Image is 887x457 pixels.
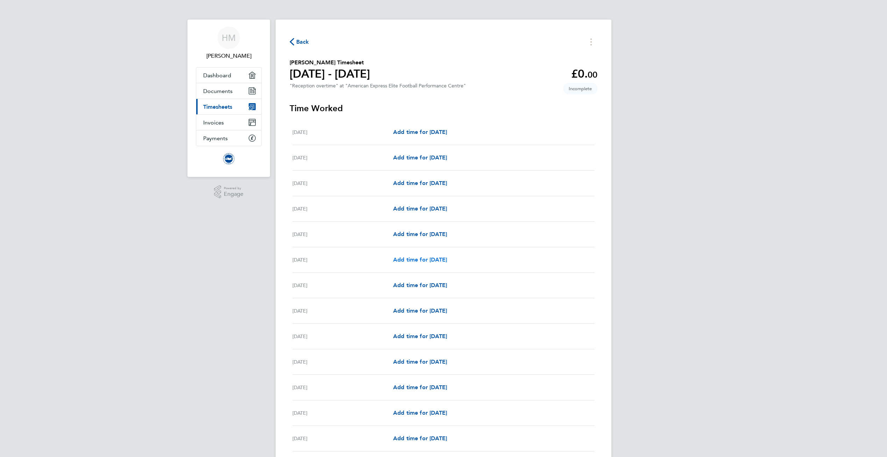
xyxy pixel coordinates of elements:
div: [DATE] [292,281,393,290]
div: [DATE] [292,205,393,213]
a: Invoices [196,115,261,130]
span: Add time for [DATE] [393,333,447,340]
h3: Time Worked [290,103,597,114]
div: [DATE] [292,128,393,136]
app-decimal: £0. [571,67,597,80]
button: Back [290,37,309,46]
span: Add time for [DATE] [393,409,447,416]
span: Add time for [DATE] [393,282,447,288]
span: Add time for [DATE] [393,129,447,135]
span: Add time for [DATE] [393,256,447,263]
a: Add time for [DATE] [393,128,447,136]
span: Engage [224,191,243,197]
div: [DATE] [292,256,393,264]
div: [DATE] [292,332,393,341]
span: This timesheet is Incomplete. [563,83,597,94]
div: [DATE] [292,434,393,443]
a: Add time for [DATE] [393,205,447,213]
span: Payments [203,135,228,142]
div: [DATE] [292,153,393,162]
span: HM [222,33,236,42]
img: brightonandhovealbion-logo-retina.png [223,153,234,164]
span: Hazel Morris [196,52,262,60]
span: Back [296,38,309,46]
a: HM[PERSON_NAME] [196,27,262,60]
span: Add time for [DATE] [393,307,447,314]
div: [DATE] [292,179,393,187]
div: [DATE] [292,409,393,417]
a: Add time for [DATE] [393,307,447,315]
nav: Main navigation [187,20,270,177]
span: Add time for [DATE] [393,180,447,186]
span: Dashboard [203,72,231,79]
div: [DATE] [292,230,393,238]
a: Add time for [DATE] [393,409,447,417]
a: Timesheets [196,99,261,114]
a: Add time for [DATE] [393,281,447,290]
span: Add time for [DATE] [393,384,447,391]
div: "Reception overtime" at "American Express Elite Football Performance Centre" [290,83,466,89]
span: Add time for [DATE] [393,205,447,212]
a: Add time for [DATE] [393,230,447,238]
a: Add time for [DATE] [393,434,447,443]
a: Add time for [DATE] [393,256,447,264]
a: Add time for [DATE] [393,153,447,162]
a: Go to home page [196,153,262,164]
a: Add time for [DATE] [393,332,447,341]
span: Powered by [224,185,243,191]
a: Add time for [DATE] [393,358,447,366]
span: Documents [203,88,233,94]
h1: [DATE] - [DATE] [290,67,370,81]
span: Add time for [DATE] [393,435,447,442]
span: Invoices [203,119,224,126]
div: [DATE] [292,358,393,366]
a: Add time for [DATE] [393,179,447,187]
div: [DATE] [292,383,393,392]
a: Powered byEngage [214,185,244,199]
h2: [PERSON_NAME] Timesheet [290,58,370,67]
button: Timesheets Menu [585,36,597,47]
div: [DATE] [292,307,393,315]
span: 00 [588,70,597,80]
span: Add time for [DATE] [393,358,447,365]
span: Timesheets [203,103,232,110]
a: Payments [196,130,261,146]
span: Add time for [DATE] [393,154,447,161]
a: Add time for [DATE] [393,383,447,392]
span: Add time for [DATE] [393,231,447,237]
a: Dashboard [196,67,261,83]
a: Documents [196,83,261,99]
